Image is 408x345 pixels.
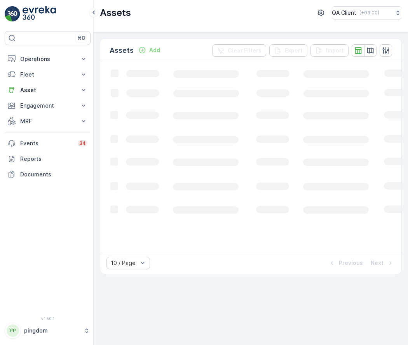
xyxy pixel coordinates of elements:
[23,6,56,22] img: logo_light-DOdMpM7g.png
[20,55,75,63] p: Operations
[20,71,75,78] p: Fleet
[5,113,91,129] button: MRF
[79,140,86,146] p: 34
[20,102,75,110] p: Engagement
[149,46,160,54] p: Add
[5,6,20,22] img: logo
[285,47,303,54] p: Export
[20,139,73,147] p: Events
[20,86,75,94] p: Asset
[212,44,266,57] button: Clear Filters
[100,7,131,19] p: Assets
[327,258,364,268] button: Previous
[5,322,91,339] button: PPpingdom
[7,324,19,337] div: PP
[110,45,134,56] p: Assets
[5,167,91,182] a: Documents
[371,259,384,267] p: Next
[332,9,356,17] p: QA Client
[20,171,87,178] p: Documents
[5,98,91,113] button: Engagement
[5,51,91,67] button: Operations
[5,316,91,321] span: v 1.50.1
[24,327,80,335] p: pingdom
[5,136,91,151] a: Events34
[5,151,91,167] a: Reports
[269,44,307,57] button: Export
[20,117,75,125] p: MRF
[135,45,163,55] button: Add
[20,155,87,163] p: Reports
[5,82,91,98] button: Asset
[5,67,91,82] button: Fleet
[339,259,363,267] p: Previous
[359,10,379,16] p: ( +03:00 )
[370,258,395,268] button: Next
[310,44,349,57] button: Import
[326,47,344,54] p: Import
[77,35,85,41] p: ⌘B
[332,6,402,19] button: QA Client(+03:00)
[228,47,262,54] p: Clear Filters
